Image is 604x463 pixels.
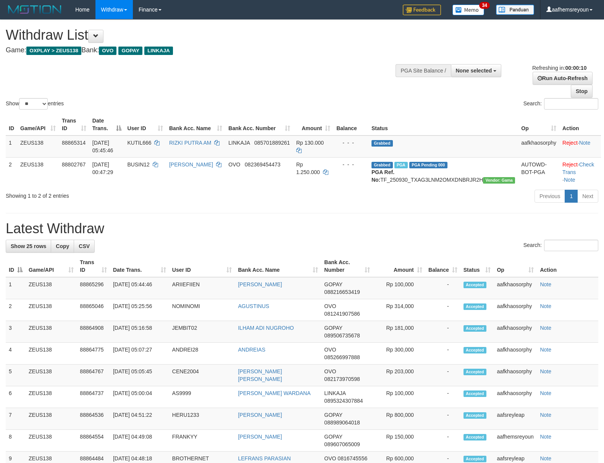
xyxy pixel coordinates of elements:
[254,140,290,146] span: Copy 085701889261 to clipboard
[463,434,486,440] span: Accepted
[371,169,394,183] b: PGA Ref. No:
[452,5,484,15] img: Button%20Memo.svg
[494,343,537,365] td: aafkhaosorphy
[324,325,342,331] span: GOPAY
[324,368,336,374] span: OVO
[463,390,486,397] span: Accepted
[6,27,395,43] h1: Withdraw List
[324,412,342,418] span: GOPAY
[425,255,460,277] th: Balance: activate to sort column ascending
[494,430,537,452] td: aafhemsreyoun
[74,240,95,253] a: CSV
[26,365,77,386] td: ZEUS138
[425,386,460,408] td: -
[11,243,46,249] span: Show 25 rows
[6,221,598,236] h1: Latest Withdraw
[333,114,368,136] th: Balance
[238,434,282,440] a: [PERSON_NAME]
[169,161,213,168] a: [PERSON_NAME]
[409,162,447,168] span: PGA Pending
[324,354,360,360] span: Copy 085266997888 to clipboard
[26,430,77,452] td: ZEUS138
[19,98,48,110] select: Showentries
[559,136,601,158] td: ·
[371,140,393,147] span: Grabbed
[169,408,235,430] td: HERU1233
[166,114,225,136] th: Bank Acc. Name: activate to sort column ascending
[324,303,336,309] span: OVO
[373,343,425,365] td: Rp 300,000
[562,140,578,146] a: Reject
[463,412,486,419] span: Accepted
[169,277,235,299] td: ARIIEFIIEN
[562,161,578,168] a: Reject
[463,347,486,353] span: Accepted
[62,140,86,146] span: 88865314
[425,365,460,386] td: -
[110,255,169,277] th: Date Trans.: activate to sort column ascending
[77,408,110,430] td: 88864536
[494,321,537,343] td: aafkhaosorphy
[463,303,486,310] span: Accepted
[373,277,425,299] td: Rp 100,000
[238,455,291,461] a: LEFRANS PARASIAN
[89,114,124,136] th: Date Trans.: activate to sort column descending
[394,162,408,168] span: Marked by aafsreyleap
[124,114,166,136] th: User ID: activate to sort column ascending
[110,365,169,386] td: [DATE] 05:05:45
[396,64,451,77] div: PGA Site Balance /
[540,390,551,396] a: Note
[6,136,17,158] td: 1
[494,255,537,277] th: Op: activate to sort column ascending
[494,365,537,386] td: aafkhaosorphy
[494,386,537,408] td: aafkhaosorphy
[228,140,250,146] span: LINKAJA
[92,161,113,175] span: [DATE] 00:47:29
[6,321,26,343] td: 3
[540,347,551,353] a: Note
[451,64,502,77] button: None selected
[6,386,26,408] td: 6
[6,277,26,299] td: 1
[540,325,551,331] a: Note
[494,299,537,321] td: aafkhaosorphy
[110,343,169,365] td: [DATE] 05:07:27
[463,282,486,288] span: Accepted
[373,430,425,452] td: Rp 150,000
[537,255,598,277] th: Action
[425,277,460,299] td: -
[324,281,342,287] span: GOPAY
[324,398,363,404] span: Copy 0895324307884 to clipboard
[373,386,425,408] td: Rp 100,000
[77,365,110,386] td: 88864767
[99,47,116,55] span: OVO
[533,72,593,85] a: Run Auto-Refresh
[26,408,77,430] td: ZEUS138
[144,47,173,55] span: LINKAJA
[559,114,601,136] th: Action
[540,455,551,461] a: Note
[245,161,280,168] span: Copy 082369454473 to clipboard
[6,365,26,386] td: 5
[559,157,601,187] td: · ·
[565,65,586,71] strong: 00:00:10
[51,240,74,253] a: Copy
[336,139,365,147] div: - - -
[562,161,594,175] a: Check Trans
[6,343,26,365] td: 4
[225,114,293,136] th: Bank Acc. Number: activate to sort column ascending
[6,255,26,277] th: ID: activate to sort column descending
[373,365,425,386] td: Rp 203,000
[544,240,598,251] input: Search:
[540,368,551,374] a: Note
[496,5,534,15] img: panduan.png
[238,281,282,287] a: [PERSON_NAME]
[494,408,537,430] td: aafsreyleap
[110,430,169,452] td: [DATE] 04:49:08
[26,386,77,408] td: ZEUS138
[77,277,110,299] td: 88865296
[324,347,336,353] span: OVO
[373,255,425,277] th: Amount: activate to sort column ascending
[6,299,26,321] td: 2
[324,441,360,447] span: Copy 089607065009 to clipboard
